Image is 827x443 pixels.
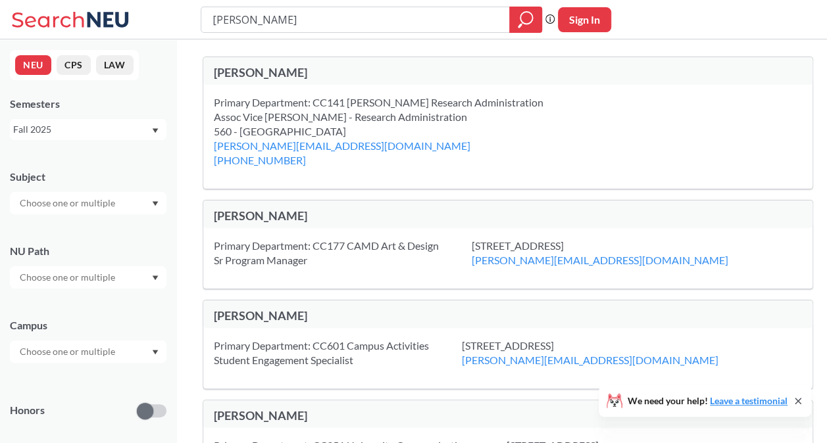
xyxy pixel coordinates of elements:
[10,318,166,333] div: Campus
[152,128,159,133] svg: Dropdown arrow
[509,7,542,33] div: magnifying glass
[10,97,166,111] div: Semesters
[214,338,462,367] div: Primary Department: CC601 Campus Activities Student Engagement Specialist
[558,7,611,32] button: Sign In
[462,354,718,366] a: [PERSON_NAME][EMAIL_ADDRESS][DOMAIN_NAME]
[10,192,166,214] div: Dropdown arrow
[628,396,788,406] span: We need your help!
[462,338,751,367] div: [STREET_ADDRESS]
[472,239,761,268] div: [STREET_ADDRESS]
[152,275,159,281] svg: Dropdown arrow
[57,55,91,75] button: CPS
[214,154,306,166] a: [PHONE_NUMBER]
[10,403,45,418] p: Honors
[214,408,508,423] div: [PERSON_NAME]
[13,344,124,360] input: Choose one or multiple
[13,122,151,137] div: Fall 2025
[214,308,508,323] div: [PERSON_NAME]
[214,239,472,268] div: Primary Department: CC177 CAMD Art & Design Sr Program Manager
[15,55,51,75] button: NEU
[10,244,166,258] div: NU Path
[214,208,508,223] div: [PERSON_NAME]
[472,254,728,266] a: [PERSON_NAME][EMAIL_ADDRESS][DOMAIN_NAME]
[10,266,166,289] div: Dropdown arrow
[13,269,124,285] input: Choose one or multiple
[13,195,124,211] input: Choose one or multiple
[211,9,500,31] input: Class, professor, course number, "phrase"
[214,65,508,80] div: [PERSON_NAME]
[214,95,576,139] div: Primary Department: CC141 [PERSON_NAME] Research Administration Assoc Vice [PERSON_NAME] - Resear...
[96,55,134,75] button: LAW
[152,201,159,206] svg: Dropdown arrow
[152,350,159,355] svg: Dropdown arrow
[518,11,534,29] svg: magnifying glass
[214,139,470,152] a: [PERSON_NAME][EMAIL_ADDRESS][DOMAIN_NAME]
[10,170,166,184] div: Subject
[10,340,166,363] div: Dropdown arrow
[10,119,166,140] div: Fall 2025Dropdown arrow
[710,395,788,406] a: Leave a testimonial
